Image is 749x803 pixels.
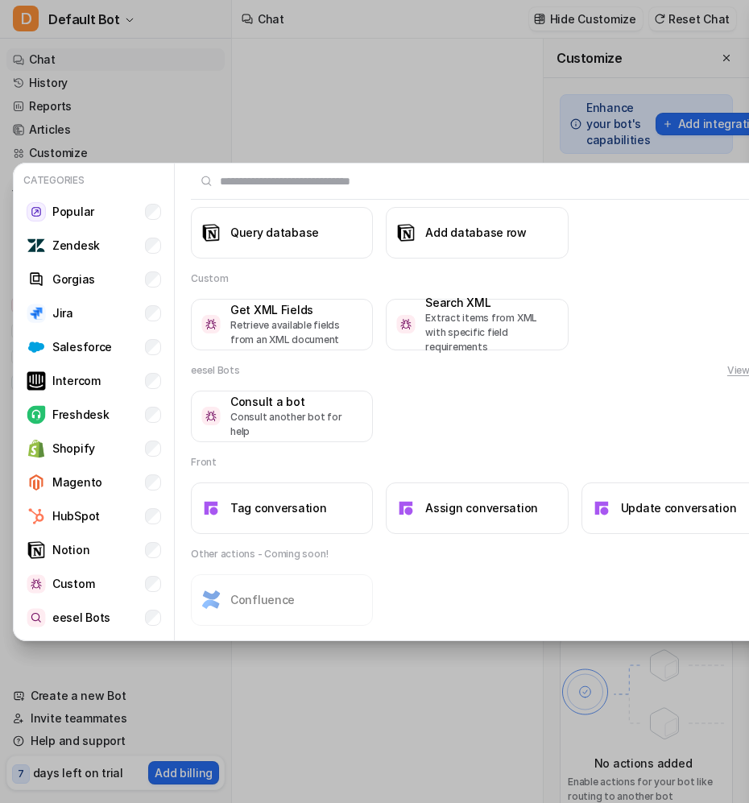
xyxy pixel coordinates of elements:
h2: Other actions - Coming soon! [191,547,328,561]
button: Add database rowAdd database row [386,207,568,259]
p: Zendesk [52,237,100,254]
h3: Tag conversation [230,499,327,516]
button: Tag conversationTag conversation [191,482,373,534]
img: Assign conversation [396,499,416,518]
p: Custom [52,575,94,592]
p: Jira [52,304,73,321]
h2: Custom [191,271,229,286]
button: Get XML FieldsGet XML FieldsRetrieve available fields from an XML document [191,299,373,350]
p: Magento [52,474,102,490]
p: Shopify [52,440,95,457]
p: Freshdesk [52,406,109,423]
p: Categories [20,170,168,191]
img: Confluence [201,590,221,609]
button: Consult a botConsult a botConsult another bot for help [191,391,373,442]
p: Gorgias [52,271,95,288]
button: Search XMLSearch XMLExtract items from XML with specific field requirements [386,299,568,350]
img: Add database row [396,223,416,242]
h2: Front [191,455,217,470]
h2: eesel Bots [191,363,240,378]
p: Salesforce [52,338,112,355]
img: Tag conversation [201,499,221,518]
p: Consult another bot for help [230,410,362,439]
h3: Update conversation [621,499,737,516]
p: Popular [52,203,94,220]
h3: Query database [230,224,319,241]
button: Assign conversationAssign conversation [386,482,568,534]
p: Notion [52,541,89,558]
h3: Confluence [230,591,295,608]
h3: Assign conversation [425,499,538,516]
h3: Consult a bot [230,393,362,410]
button: Query databaseQuery database [191,207,373,259]
img: Get XML Fields [201,315,221,333]
p: Intercom [52,372,101,389]
h3: Get XML Fields [230,301,362,318]
p: Retrieve available fields from an XML document [230,318,362,347]
h3: Search XML [425,294,557,311]
img: Query database [201,223,221,242]
p: Extract items from XML with specific field requirements [425,311,557,354]
p: HubSpot [52,507,100,524]
img: Update conversation [592,499,611,518]
img: Consult a bot [201,407,221,425]
button: ConfluenceConfluence [191,574,373,626]
img: Search XML [396,315,416,333]
p: eesel Bots [52,609,110,626]
h3: Add database row [425,224,527,241]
